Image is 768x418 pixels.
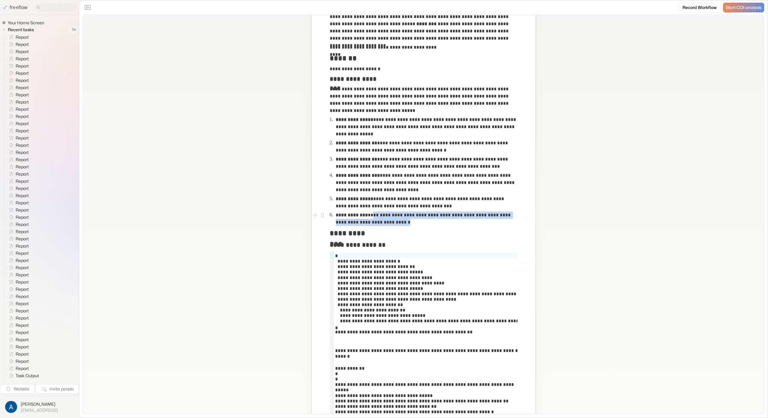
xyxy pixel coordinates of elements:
[14,49,31,55] span: Report
[4,264,31,271] a: Report
[83,3,92,12] button: Close the sidebar
[4,120,31,127] a: Report
[4,322,31,329] a: Report
[4,286,31,293] a: Report
[4,293,31,300] a: Report
[4,271,31,278] a: Report
[4,307,31,314] a: Report
[4,185,31,192] a: Report
[4,106,31,113] a: Report
[2,4,28,11] a: freeflow
[4,156,31,163] a: Report
[14,200,31,206] span: Report
[14,193,31,199] span: Report
[4,343,31,350] a: Report
[14,171,31,177] span: Report
[14,250,31,256] span: Report
[4,214,31,221] a: Report
[14,92,31,98] span: Report
[4,379,41,386] a: Task Output
[4,250,31,257] a: Report
[4,336,31,343] a: Report
[14,178,31,184] span: Report
[14,373,41,379] span: Task Output
[69,26,79,34] span: 74
[14,149,31,155] span: Report
[14,301,31,307] span: Report
[14,315,31,321] span: Report
[312,212,319,219] button: Add block
[14,121,31,127] span: Report
[14,236,31,242] span: Report
[4,84,31,91] a: Report
[14,286,31,292] span: Report
[4,142,31,149] a: Report
[14,308,31,314] span: Report
[2,20,46,26] a: Your Home Screen
[4,170,31,178] a: Report
[14,56,31,62] span: Report
[4,192,31,199] a: Report
[14,380,41,386] span: Task Output
[14,337,31,343] span: Report
[14,243,31,249] span: Report
[4,127,31,134] a: Report
[319,212,326,219] button: Open block menu
[14,142,31,148] span: Report
[14,34,31,40] span: Report
[4,221,31,228] a: Report
[4,278,31,286] a: Report
[4,163,31,170] a: Report
[4,206,31,214] a: Report
[4,149,31,156] a: Report
[4,91,31,98] a: Report
[4,48,31,55] a: Report
[4,242,31,250] a: Report
[4,257,31,264] a: Report
[14,157,31,163] span: Report
[4,365,31,372] a: Report
[4,98,31,106] a: Report
[4,34,31,41] a: Report
[4,55,31,62] a: Report
[4,358,31,365] a: Report
[14,365,31,371] span: Report
[14,99,31,105] span: Report
[4,199,31,206] a: Report
[4,77,31,84] a: Report
[14,279,31,285] span: Report
[14,257,31,263] span: Report
[10,4,28,11] p: freeflow
[14,85,31,91] span: Report
[4,314,31,322] a: Report
[14,221,31,227] span: Report
[4,235,31,242] a: Report
[21,407,58,413] span: [EMAIL_ADDRESS]
[4,228,31,235] a: Report
[14,63,31,69] span: Report
[14,106,31,112] span: Report
[14,128,31,134] span: Report
[4,300,31,307] a: Report
[14,185,31,191] span: Report
[36,384,79,394] button: Invite people
[14,135,31,141] span: Report
[14,229,31,235] span: Report
[14,293,31,299] span: Report
[4,329,31,336] a: Report
[14,113,31,119] span: Report
[14,214,31,220] span: Report
[14,41,31,47] span: Report
[14,329,31,335] span: Report
[14,351,31,357] span: Report
[4,134,31,142] a: Report
[7,27,36,33] span: Recent tasks
[4,41,31,48] a: Report
[726,5,761,10] span: Start COI analysis
[4,399,75,414] button: [PERSON_NAME][EMAIL_ADDRESS]
[21,401,58,407] span: [PERSON_NAME]
[4,372,41,379] a: Task Output
[4,113,31,120] a: Report
[14,164,31,170] span: Report
[14,77,31,83] span: Report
